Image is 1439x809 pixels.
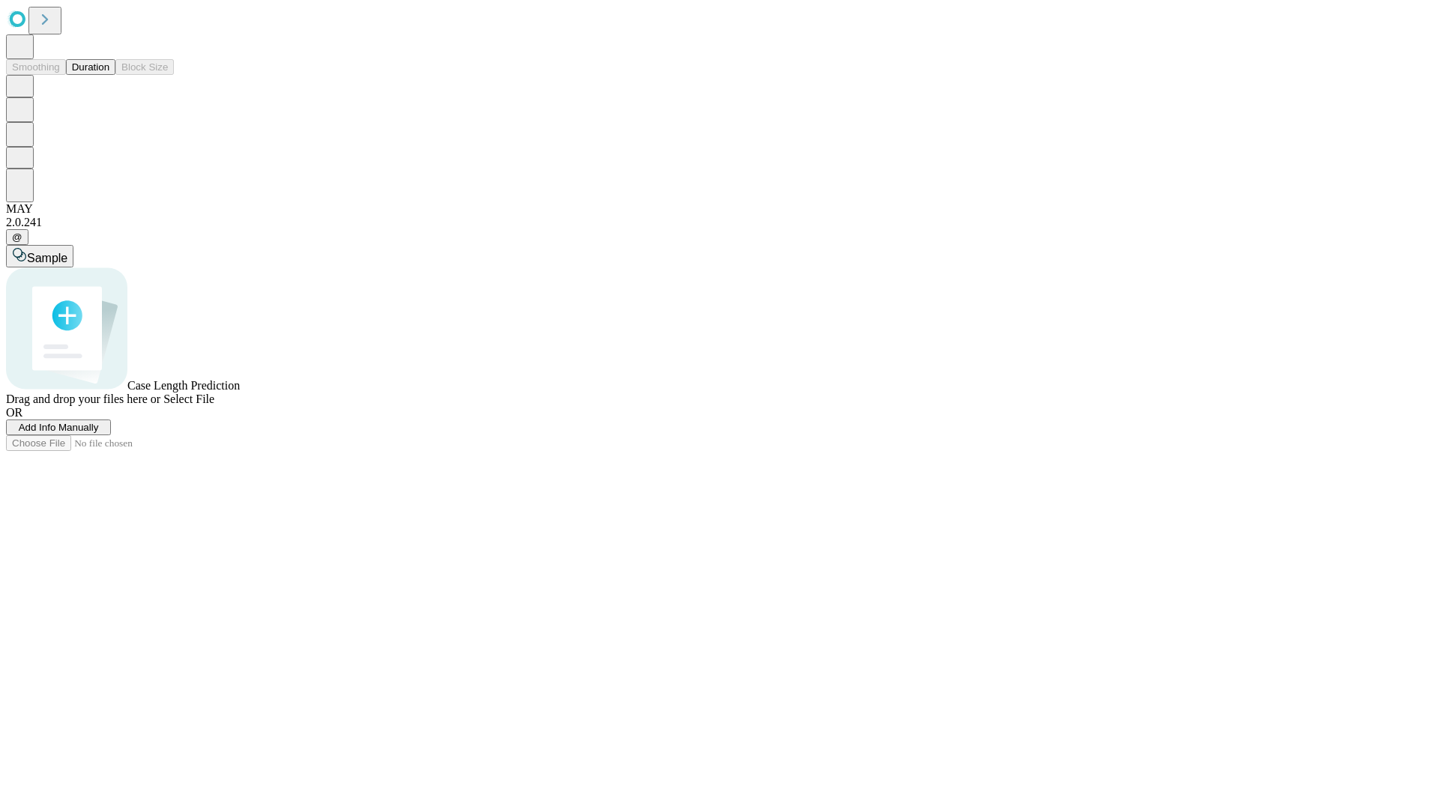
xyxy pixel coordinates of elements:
[6,245,73,267] button: Sample
[6,202,1433,216] div: MAY
[66,59,115,75] button: Duration
[6,229,28,245] button: @
[6,216,1433,229] div: 2.0.241
[6,393,160,405] span: Drag and drop your files here or
[6,406,22,419] span: OR
[12,231,22,243] span: @
[6,419,111,435] button: Add Info Manually
[19,422,99,433] span: Add Info Manually
[6,59,66,75] button: Smoothing
[27,252,67,264] span: Sample
[127,379,240,392] span: Case Length Prediction
[115,59,174,75] button: Block Size
[163,393,214,405] span: Select File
